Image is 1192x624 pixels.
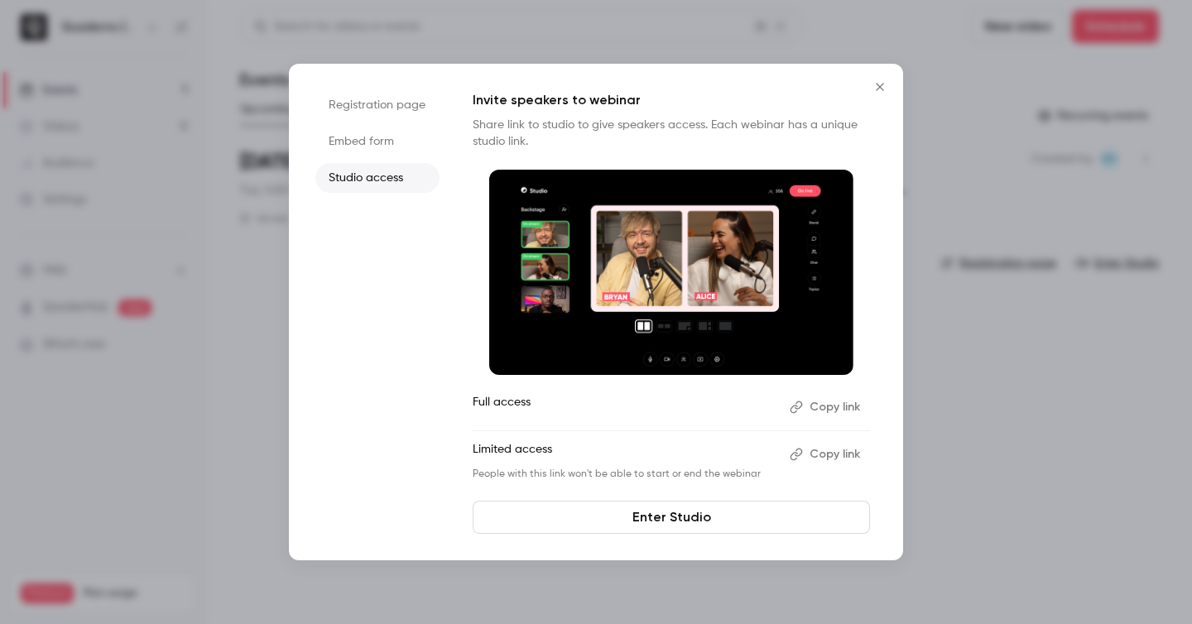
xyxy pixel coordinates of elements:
p: Limited access [473,441,776,468]
button: Copy link [783,441,870,468]
li: Registration page [315,90,440,120]
a: Enter Studio [473,501,870,534]
li: Embed form [315,127,440,156]
p: People with this link won't be able to start or end the webinar [473,468,776,481]
img: Invite speakers to webinar [489,170,853,375]
button: Copy link [783,394,870,420]
button: Close [863,70,896,103]
li: Studio access [315,163,440,193]
p: Share link to studio to give speakers access. Each webinar has a unique studio link. [473,117,870,150]
p: Full access [473,394,776,420]
p: Invite speakers to webinar [473,90,870,110]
